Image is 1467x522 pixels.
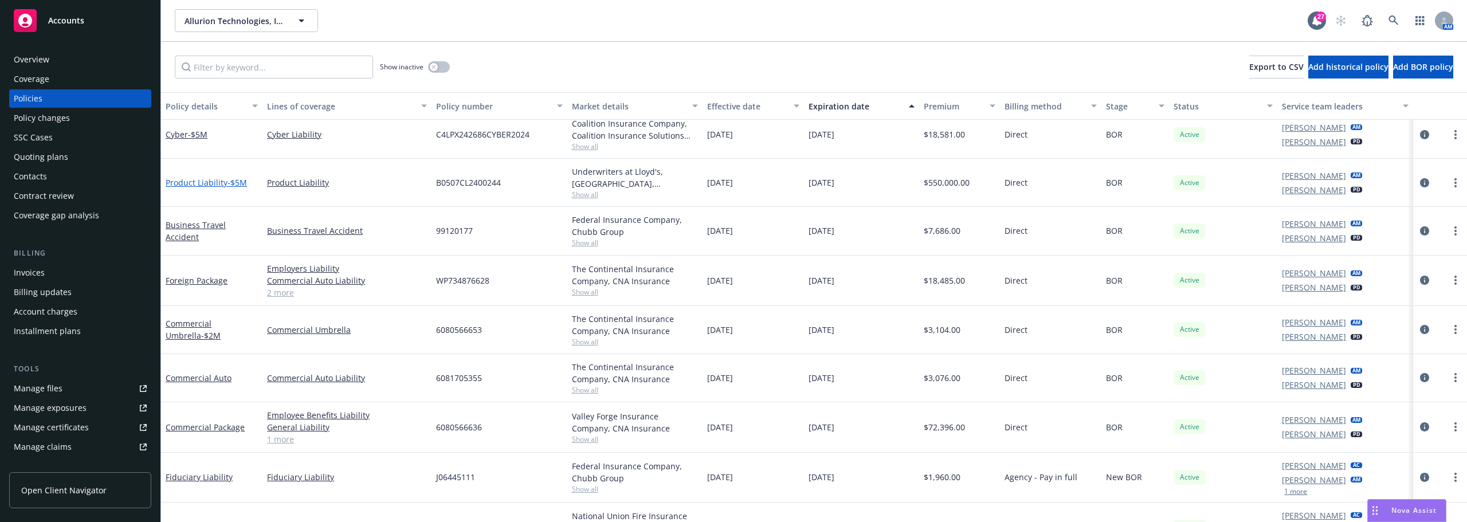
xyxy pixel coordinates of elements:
div: The Continental Insurance Company, CNA Insurance [572,361,698,385]
span: BOR [1106,128,1123,140]
span: [DATE] [809,372,834,384]
span: Direct [1005,176,1027,189]
a: [PERSON_NAME] [1282,232,1346,244]
a: [PERSON_NAME] [1282,316,1346,328]
a: Manage claims [9,438,151,456]
a: Product Liability [166,177,247,188]
a: Switch app [1409,9,1431,32]
a: more [1449,371,1462,384]
a: Business Travel Accident [267,225,427,237]
span: - $5M [227,177,247,188]
span: Direct [1005,421,1027,433]
span: Direct [1005,324,1027,336]
a: [PERSON_NAME] [1282,460,1346,472]
a: [PERSON_NAME] [1282,414,1346,426]
span: BOR [1106,225,1123,237]
span: Show all [572,337,698,347]
div: Premium [924,100,983,112]
a: [PERSON_NAME] [1282,428,1346,440]
span: C4LPX242686CYBER2024 [436,128,529,140]
a: Cyber [166,129,207,140]
span: [DATE] [809,176,834,189]
a: Commercial Auto [166,372,232,383]
span: Show inactive [380,62,423,72]
div: Drag to move [1368,500,1382,521]
span: Active [1178,226,1201,236]
button: Effective date [703,92,804,120]
div: Billing [9,248,151,259]
div: Underwriters at Lloyd's, [GEOGRAPHIC_DATA], [PERSON_NAME] of [GEOGRAPHIC_DATA], Clinical Trials I... [572,166,698,190]
a: Coverage gap analysis [9,206,151,225]
a: Policy changes [9,109,151,127]
button: Export to CSV [1249,56,1304,79]
span: Agency - Pay in full [1005,471,1077,483]
span: Direct [1005,225,1027,237]
div: Stage [1106,100,1152,112]
a: [PERSON_NAME] [1282,218,1346,230]
a: more [1449,420,1462,434]
div: Contract review [14,187,74,205]
div: Installment plans [14,322,81,340]
span: Show all [572,385,698,395]
span: B0507CL2400244 [436,176,501,189]
input: Filter by keyword... [175,56,373,79]
span: [DATE] [809,324,834,336]
a: Employee Benefits Liability [267,409,427,421]
span: Manage exposures [9,399,151,417]
a: [PERSON_NAME] [1282,184,1346,196]
span: Show all [572,142,698,151]
a: more [1449,176,1462,190]
span: [DATE] [707,274,733,286]
span: 99120177 [436,225,473,237]
div: Status [1174,100,1260,112]
div: Coverage [14,70,49,88]
a: [PERSON_NAME] [1282,331,1346,343]
span: [DATE] [707,176,733,189]
div: Policy details [166,100,245,112]
a: circleInformation [1418,371,1431,384]
a: [PERSON_NAME] [1282,379,1346,391]
span: Active [1178,275,1201,285]
span: $18,485.00 [924,274,965,286]
a: Fiduciary Liability [166,472,233,482]
span: [DATE] [809,421,834,433]
span: Active [1178,129,1201,140]
button: Add historical policy [1308,56,1388,79]
span: $72,396.00 [924,421,965,433]
div: Account charges [14,303,77,321]
a: [PERSON_NAME] [1282,170,1346,182]
a: Contract review [9,187,151,205]
span: Allurion Technologies, Inc. [185,15,284,27]
button: Market details [567,92,703,120]
a: more [1449,224,1462,238]
a: Product Liability [267,176,427,189]
a: Commercial Auto Liability [267,274,427,286]
a: Cyber Liability [267,128,427,140]
div: Manage exposures [14,399,87,417]
span: $7,686.00 [924,225,960,237]
span: [DATE] [809,274,834,286]
span: Active [1178,178,1201,188]
span: [DATE] [707,225,733,237]
a: Fiduciary Liability [267,471,427,483]
span: New BOR [1106,471,1142,483]
div: Overview [14,50,49,69]
span: 6080566636 [436,421,482,433]
div: Manage claims [14,438,72,456]
a: Employers Liability [267,262,427,274]
a: circleInformation [1418,323,1431,336]
a: [PERSON_NAME] [1282,364,1346,376]
span: [DATE] [707,324,733,336]
div: Federal Insurance Company, Chubb Group [572,460,698,484]
button: Status [1169,92,1277,120]
a: Contacts [9,167,151,186]
button: Policy number [432,92,567,120]
span: $3,104.00 [924,324,960,336]
a: Commercial Package [166,422,245,433]
span: - $5M [188,129,207,140]
a: Manage BORs [9,457,151,476]
a: General Liability [267,421,427,433]
div: Manage files [14,379,62,398]
span: [DATE] [809,225,834,237]
span: Add BOR policy [1393,61,1453,72]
